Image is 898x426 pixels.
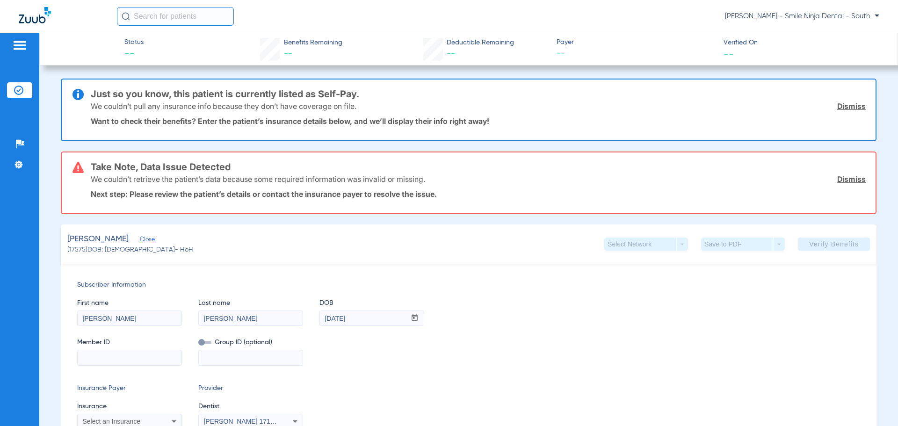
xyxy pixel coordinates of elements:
[72,162,84,173] img: error-icon
[837,101,866,111] a: Dismiss
[12,40,27,51] img: hamburger-icon
[557,48,716,59] span: --
[406,311,424,326] button: Open calendar
[124,37,144,47] span: Status
[198,338,303,347] span: Group ID (optional)
[203,418,296,425] span: [PERSON_NAME] 1710676234
[91,89,866,99] h3: Just so you know, this patient is currently listed as Self-Pay.
[724,49,734,58] span: --
[77,298,182,308] span: First name
[77,280,860,290] span: Subscriber Information
[77,383,182,393] span: Insurance Payer
[91,174,425,184] p: We couldn’t retrieve the patient’s data because some required information was invalid or missing.
[198,402,303,412] span: Dentist
[447,50,455,58] span: --
[284,50,292,58] span: --
[124,48,144,61] span: --
[122,12,130,21] img: Search Icon
[77,402,182,412] span: Insurance
[198,298,303,308] span: Last name
[140,236,148,245] span: Close
[725,12,879,21] span: [PERSON_NAME] - Smile Ninja Dental - South
[91,116,866,126] p: Want to check their benefits? Enter the patient’s insurance details below, and we’ll display thei...
[91,162,866,172] h3: Take Note, Data Issue Detected
[72,89,84,100] img: info-icon
[77,338,182,347] span: Member ID
[19,7,51,23] img: Zuub Logo
[91,189,866,199] p: Next step: Please review the patient’s details or contact the insurance payer to resolve the issue.
[198,383,303,393] span: Provider
[91,101,356,111] p: We couldn’t pull any insurance info because they don’t have coverage on file.
[117,7,234,26] input: Search for patients
[724,38,883,48] span: Verified On
[284,38,342,48] span: Benefits Remaining
[67,233,129,245] span: [PERSON_NAME]
[319,298,424,308] span: DOB
[447,38,514,48] span: Deductible Remaining
[837,174,866,184] a: Dismiss
[67,245,193,255] span: (17575) DOB: [DEMOGRAPHIC_DATA] - HoH
[557,37,716,47] span: Payer
[82,418,140,425] span: Select an Insurance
